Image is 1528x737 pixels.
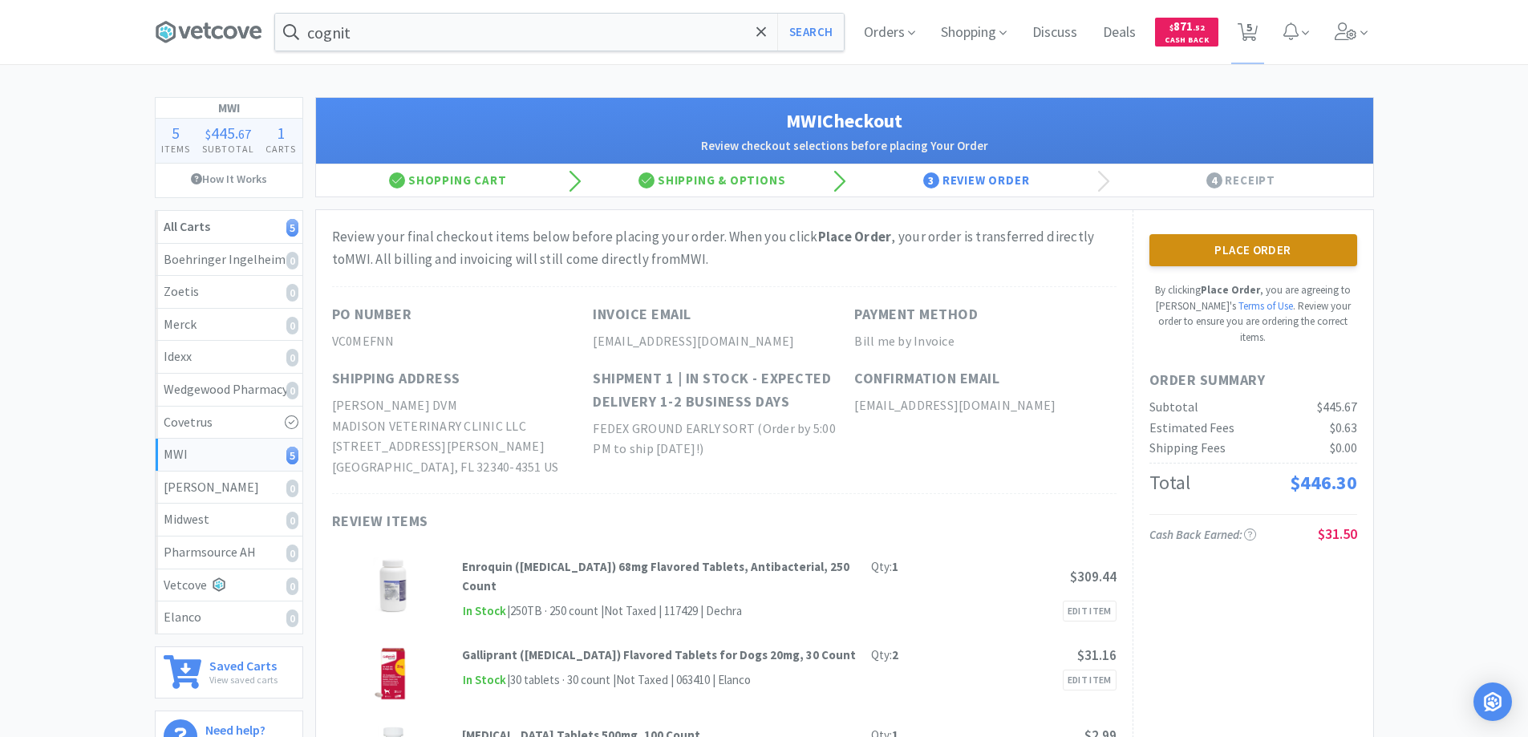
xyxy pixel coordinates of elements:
[1149,234,1357,266] button: Place Order
[238,126,251,142] span: 67
[156,211,302,244] a: All Carts5
[164,477,294,498] div: [PERSON_NAME]
[580,164,845,196] div: Shipping & Options
[845,164,1109,196] div: Review Order
[156,374,302,407] a: Wedgewood Pharmacy0
[156,439,302,472] a: MWI5
[196,125,260,141] div: .
[1317,399,1357,415] span: $445.67
[1155,10,1218,54] a: $871.52Cash Back
[275,14,844,51] input: Search by item, sku, manufacturer, ingredient, size...
[1070,568,1117,585] span: $309.44
[871,557,898,577] div: Qty:
[332,106,1357,136] h1: MWI Checkout
[332,395,594,416] h2: [PERSON_NAME] DVM
[156,569,302,602] a: Vetcove0
[892,559,898,574] strong: 1
[593,367,854,414] h1: Shipment 1 | In stock - expected delivery 1-2 business days
[854,395,1116,416] h2: [EMAIL_ADDRESS][DOMAIN_NAME]
[156,601,302,634] a: Elanco0
[1149,397,1198,418] div: Subtotal
[164,249,294,270] div: Boehringer Ingelheim
[277,123,285,143] span: 1
[332,416,594,437] h2: MADISON VETERINARY CLINIC LLC
[1149,418,1234,439] div: Estimated Fees
[286,512,298,529] i: 0
[156,164,302,194] a: How It Works
[1096,26,1142,40] a: Deals
[923,172,939,188] span: 3
[593,331,854,352] h2: [EMAIL_ADDRESS][DOMAIN_NAME]
[1149,527,1256,542] span: Cash Back Earned :
[156,472,302,504] a: [PERSON_NAME]0
[156,537,302,569] a: Pharmsource AH0
[462,601,507,622] span: In Stock
[818,228,892,245] strong: Place Order
[332,367,460,391] h1: Shipping Address
[1149,282,1357,345] p: By clicking , you are agreeing to [PERSON_NAME]'s . Review your order to ensure you are ordering ...
[205,126,211,142] span: $
[854,367,999,391] h1: Confirmation Email
[164,444,294,465] div: MWI
[1238,299,1293,313] a: Terms of Use
[871,646,898,665] div: Qty:
[286,349,298,366] i: 0
[164,607,294,628] div: Elanco
[332,303,412,326] h1: PO Number
[156,309,302,342] a: Merck0
[854,331,1116,352] h2: Bill me by Invoice
[286,382,298,399] i: 0
[777,14,844,51] button: Search
[164,346,294,367] div: Idexx
[1201,283,1260,297] strong: Place Order
[286,447,298,464] i: 5
[156,276,302,309] a: Zoetis0
[209,672,278,687] p: View saved carts
[610,670,751,690] div: | Not Taxed | 063410 | Elanco
[462,670,507,690] span: In Stock
[593,419,854,460] h2: FEDEX GROUND EARLY SORT (Order by 5:00 PM to ship [DATE]!)
[164,412,294,433] div: Covetrus
[286,284,298,302] i: 0
[211,123,235,143] span: 445
[598,601,742,621] div: | Not Taxed | 117429 | Dechra
[172,123,180,143] span: 5
[332,436,594,457] h2: [STREET_ADDRESS][PERSON_NAME]
[373,557,412,613] img: 33bb63e2b1a64b6f89b25d6cb8cea3e2_497116.png
[286,219,298,237] i: 5
[286,252,298,269] i: 0
[164,542,294,563] div: Pharmsource AH
[156,341,302,374] a: Idexx0
[196,141,260,156] h4: Subtotal
[205,719,292,736] h6: Need help?
[164,314,294,335] div: Merck
[1169,22,1173,33] span: $
[164,218,210,234] strong: All Carts
[1473,682,1512,721] div: Open Intercom Messenger
[1330,419,1357,435] span: $0.63
[286,545,298,562] i: 0
[332,136,1357,156] h2: Review checkout selections before placing Your Order
[332,331,594,352] h2: VC0MEFNN
[462,559,849,593] strong: Enroquin ([MEDICAL_DATA]) 68mg Flavored Tablets, Antibacterial, 250 Count
[1231,27,1264,42] a: 5
[156,407,302,439] a: Covetrus
[164,575,294,596] div: Vetcove
[156,504,302,537] a: Midwest0
[1169,18,1205,34] span: 871
[316,164,581,196] div: Shopping Cart
[1109,164,1373,196] div: Receipt
[1290,470,1357,495] span: $446.30
[892,647,898,662] strong: 2
[1063,601,1117,622] a: Edit Item
[156,141,197,156] h4: Items
[507,603,598,618] span: | 250TB · 250 count
[1149,369,1357,392] h1: Order Summary
[1206,172,1222,188] span: 4
[593,303,691,326] h1: Invoice Email
[156,244,302,277] a: Boehringer Ingelheim0
[1318,524,1357,543] span: $31.50
[1193,22,1205,33] span: . 52
[1077,646,1117,664] span: $31.16
[286,609,298,627] i: 0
